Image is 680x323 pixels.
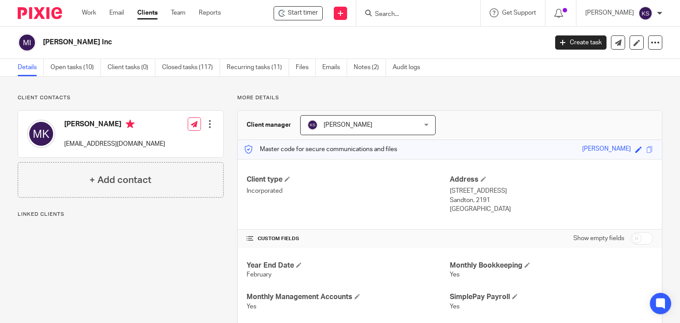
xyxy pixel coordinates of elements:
[324,122,372,128] span: [PERSON_NAME]
[109,8,124,17] a: Email
[199,8,221,17] a: Reports
[64,140,165,148] p: [EMAIL_ADDRESS][DOMAIN_NAME]
[450,272,460,278] span: Yes
[108,59,155,76] a: Client tasks (0)
[374,11,454,19] input: Search
[582,144,631,155] div: [PERSON_NAME]
[18,94,224,101] p: Client contacts
[555,35,607,50] a: Create task
[247,292,450,302] h4: Monthly Management Accounts
[43,38,442,47] h2: [PERSON_NAME] Inc
[322,59,347,76] a: Emails
[274,6,323,20] div: Michelle King Inc
[18,33,36,52] img: svg%3E
[638,6,653,20] img: svg%3E
[27,120,55,148] img: svg%3E
[585,8,634,17] p: [PERSON_NAME]
[450,175,653,184] h4: Address
[450,304,460,310] span: Yes
[247,121,291,129] h3: Client manager
[450,292,653,302] h4: SimplePay Payroll
[502,10,536,16] span: Get Support
[237,94,662,101] p: More details
[247,235,450,242] h4: CUSTOM FIELDS
[171,8,185,17] a: Team
[162,59,220,76] a: Closed tasks (117)
[450,196,653,205] p: Sandton, 2191
[393,59,427,76] a: Audit logs
[307,120,318,130] img: svg%3E
[573,234,624,243] label: Show empty fields
[126,120,135,128] i: Primary
[18,59,44,76] a: Details
[450,261,653,270] h4: Monthly Bookkeeping
[50,59,101,76] a: Open tasks (10)
[137,8,158,17] a: Clients
[247,261,450,270] h4: Year End Date
[18,7,62,19] img: Pixie
[450,205,653,214] p: [GEOGRAPHIC_DATA]
[247,272,271,278] span: February
[450,187,653,195] p: [STREET_ADDRESS]
[18,211,224,218] p: Linked clients
[244,145,397,154] p: Master code for secure communications and files
[247,304,256,310] span: Yes
[89,173,151,187] h4: + Add contact
[296,59,316,76] a: Files
[247,187,450,195] p: Incorporated
[64,120,165,131] h4: [PERSON_NAME]
[354,59,386,76] a: Notes (2)
[82,8,96,17] a: Work
[247,175,450,184] h4: Client type
[227,59,289,76] a: Recurring tasks (11)
[288,8,318,18] span: Start timer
